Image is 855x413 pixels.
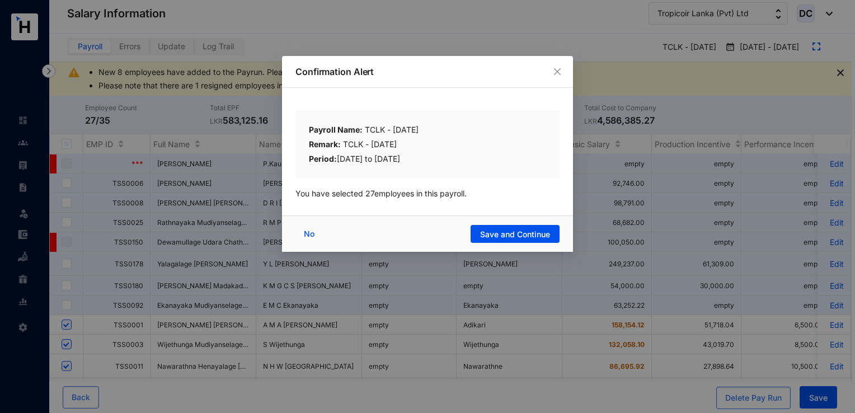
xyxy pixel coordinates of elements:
div: TCLK - [DATE] [309,124,546,138]
b: Payroll Name: [309,125,363,134]
div: [DATE] to [DATE] [309,153,546,165]
span: close [553,67,562,76]
button: Close [551,65,563,78]
div: TCLK - [DATE] [309,138,546,153]
p: Confirmation Alert [295,65,560,78]
button: Save and Continue [471,225,560,243]
b: Period: [309,154,337,163]
span: You have selected 27 employees in this payroll. [295,189,467,198]
span: No [304,228,314,240]
span: Save and Continue [480,229,550,240]
b: Remark: [309,139,341,149]
button: No [295,225,326,243]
